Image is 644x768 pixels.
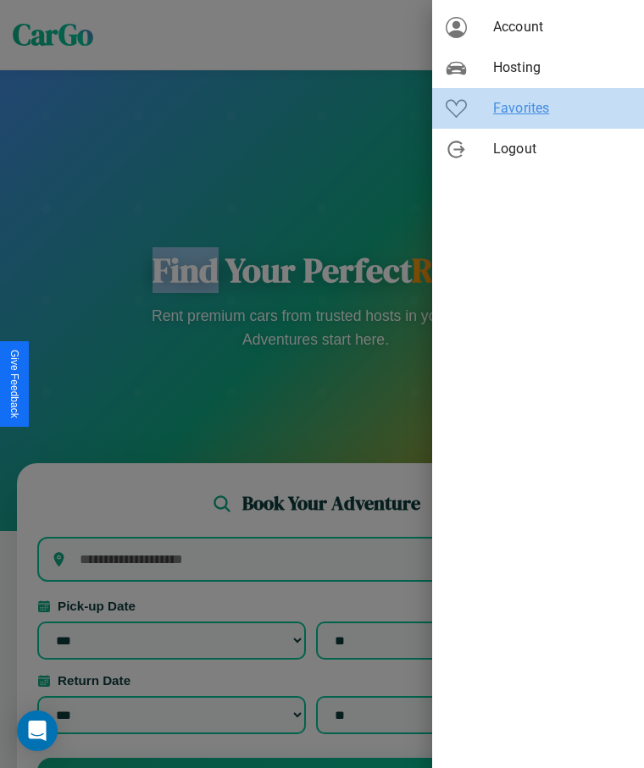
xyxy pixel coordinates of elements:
div: Hosting [432,47,644,88]
div: Favorites [432,88,644,129]
span: Account [493,17,630,37]
div: Logout [432,129,644,169]
span: Favorites [493,98,630,119]
div: Account [432,7,644,47]
div: Open Intercom Messenger [17,710,58,751]
div: Give Feedback [8,350,20,418]
span: Logout [493,139,630,159]
span: Hosting [493,58,630,78]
